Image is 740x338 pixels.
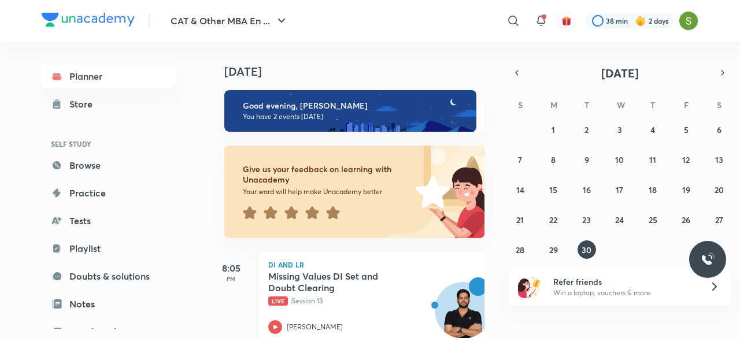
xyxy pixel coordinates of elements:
[677,210,695,229] button: September 26, 2025
[268,261,475,268] p: DI and LR
[710,210,728,229] button: September 27, 2025
[42,265,176,288] a: Doubts & solutions
[224,65,496,79] h4: [DATE]
[550,99,557,110] abbr: Monday
[557,12,576,30] button: avatar
[549,244,558,255] abbr: September 29, 2025
[544,180,563,199] button: September 15, 2025
[544,210,563,229] button: September 22, 2025
[610,180,629,199] button: September 17, 2025
[42,154,176,177] a: Browse
[679,11,698,31] img: Samridhi Vij
[268,296,450,306] p: Session 13
[268,296,288,306] span: Live
[553,288,695,298] p: Win a laptop, vouchers & more
[544,120,563,139] button: September 1, 2025
[617,99,625,110] abbr: Wednesday
[42,65,176,88] a: Planner
[643,210,662,229] button: September 25, 2025
[578,150,596,169] button: September 9, 2025
[635,15,646,27] img: streak
[42,13,135,29] a: Company Logo
[511,180,530,199] button: September 14, 2025
[511,240,530,259] button: September 28, 2025
[42,134,176,154] h6: SELF STUDY
[584,99,589,110] abbr: Tuesday
[42,13,135,27] img: Company Logo
[650,99,655,110] abbr: Thursday
[518,275,541,298] img: referral
[649,214,657,225] abbr: September 25, 2025
[682,214,690,225] abbr: September 26, 2025
[376,146,484,238] img: feedback_image
[243,187,412,196] p: Your word will help make Unacademy better
[710,120,728,139] button: September 6, 2025
[42,292,176,315] a: Notes
[584,154,589,165] abbr: September 9, 2025
[650,124,655,135] abbr: September 4, 2025
[715,154,723,165] abbr: September 13, 2025
[69,97,99,111] div: Store
[684,99,689,110] abbr: Friday
[582,244,591,255] abbr: September 30, 2025
[582,214,591,225] abbr: September 23, 2025
[552,124,555,135] abbr: September 1, 2025
[710,180,728,199] button: September 20, 2025
[643,180,662,199] button: September 18, 2025
[578,120,596,139] button: September 2, 2025
[544,240,563,259] button: September 29, 2025
[553,276,695,288] h6: Refer friends
[549,184,557,195] abbr: September 15, 2025
[610,150,629,169] button: September 10, 2025
[164,9,295,32] button: CAT & Other MBA En ...
[715,184,724,195] abbr: September 20, 2025
[516,244,524,255] abbr: September 28, 2025
[516,214,524,225] abbr: September 21, 2025
[516,184,524,195] abbr: September 14, 2025
[710,150,728,169] button: September 13, 2025
[518,154,522,165] abbr: September 7, 2025
[717,124,721,135] abbr: September 6, 2025
[208,261,254,275] h5: 8:05
[268,270,412,294] h5: Missing Values DI Set and Doubt Clearing
[649,184,657,195] abbr: September 18, 2025
[615,154,624,165] abbr: September 10, 2025
[578,180,596,199] button: September 16, 2025
[677,150,695,169] button: September 12, 2025
[616,184,623,195] abbr: September 17, 2025
[610,210,629,229] button: September 24, 2025
[224,90,476,132] img: evening
[511,150,530,169] button: September 7, 2025
[561,16,572,26] img: avatar
[243,112,466,121] p: You have 2 events [DATE]
[677,120,695,139] button: September 5, 2025
[701,252,715,266] img: ttu
[518,99,523,110] abbr: Sunday
[42,237,176,260] a: Playlist
[682,184,690,195] abbr: September 19, 2025
[551,154,556,165] abbr: September 8, 2025
[715,214,723,225] abbr: September 27, 2025
[643,150,662,169] button: September 11, 2025
[549,214,557,225] abbr: September 22, 2025
[643,120,662,139] button: September 4, 2025
[42,92,176,116] a: Store
[610,120,629,139] button: September 3, 2025
[287,322,343,332] p: [PERSON_NAME]
[684,124,689,135] abbr: September 5, 2025
[583,184,591,195] abbr: September 16, 2025
[544,150,563,169] button: September 8, 2025
[525,65,715,81] button: [DATE]
[649,154,656,165] abbr: September 11, 2025
[682,154,690,165] abbr: September 12, 2025
[208,275,254,282] p: PM
[617,124,622,135] abbr: September 3, 2025
[584,124,589,135] abbr: September 2, 2025
[578,240,596,259] button: September 30, 2025
[42,209,176,232] a: Tests
[511,210,530,229] button: September 21, 2025
[42,181,176,205] a: Practice
[615,214,624,225] abbr: September 24, 2025
[677,180,695,199] button: September 19, 2025
[243,164,412,185] h6: Give us your feedback on learning with Unacademy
